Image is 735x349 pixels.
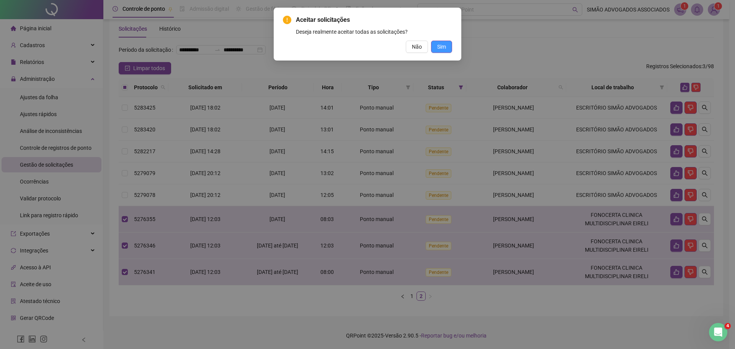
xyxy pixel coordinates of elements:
button: Sim [431,41,452,53]
div: Deseja realmente aceitar todas as solicitações? [296,28,452,36]
span: Não [412,43,422,51]
span: 4 [725,323,731,329]
iframe: Intercom live chat [709,323,727,341]
button: Não [406,41,428,53]
span: Aceitar solicitações [296,15,452,25]
span: Sim [437,43,446,51]
span: exclamation-circle [283,16,291,24]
